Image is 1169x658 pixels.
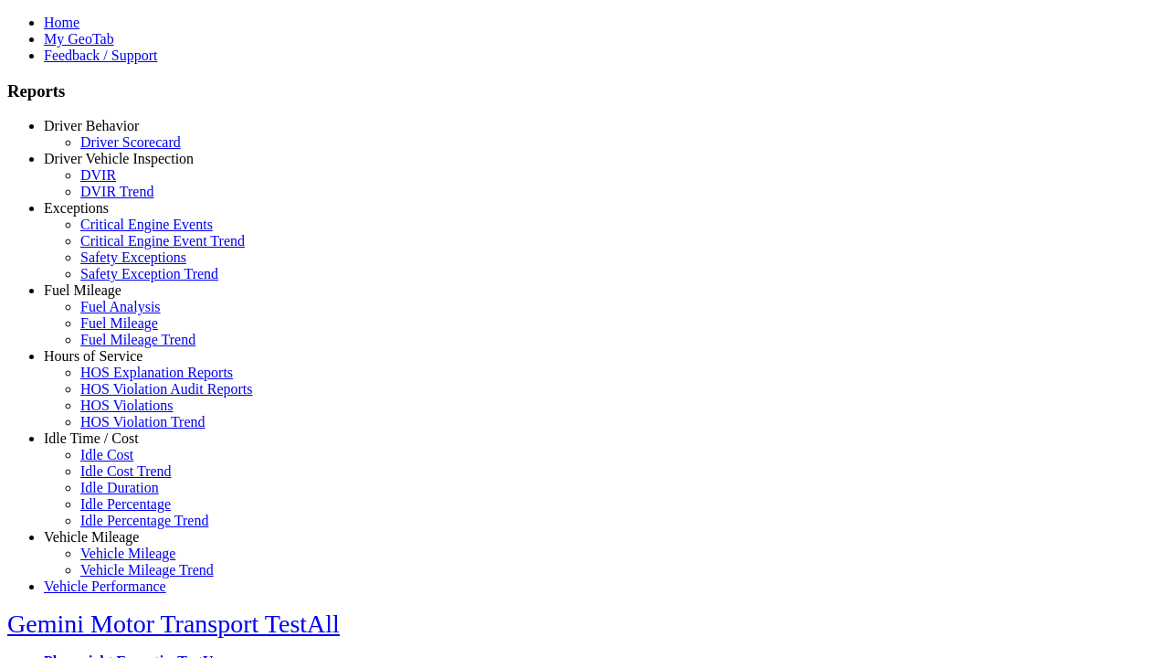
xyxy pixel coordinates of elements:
[7,81,1162,101] h3: Reports
[80,480,159,495] a: Idle Duration
[80,249,186,265] a: Safety Exceptions
[44,282,121,298] a: Fuel Mileage
[80,167,116,183] a: DVIR
[80,233,245,249] a: Critical Engine Event Trend
[44,48,157,63] a: Feedback / Support
[44,529,139,545] a: Vehicle Mileage
[44,200,109,216] a: Exceptions
[7,610,340,638] a: Gemini Motor Transport TestAll
[80,217,213,232] a: Critical Engine Events
[80,398,173,413] a: HOS Violations
[80,562,214,578] a: Vehicle Mileage Trend
[80,134,181,150] a: Driver Scorecard
[80,332,195,347] a: Fuel Mileage Trend
[80,365,233,380] a: HOS Explanation Reports
[44,118,139,133] a: Driver Behavior
[80,513,208,528] a: Idle Percentage Trend
[44,348,142,364] a: Hours of Service
[44,15,79,30] a: Home
[80,414,205,430] a: HOS Violation Trend
[80,299,161,314] a: Fuel Analysis
[80,381,253,397] a: HOS Violation Audit Reports
[80,546,175,561] a: Vehicle Mileage
[44,430,139,446] a: Idle Time / Cost
[80,266,218,281] a: Safety Exception Trend
[44,151,194,166] a: Driver Vehicle Inspection
[80,447,133,462] a: Idle Cost
[80,463,172,479] a: Idle Cost Trend
[80,184,153,199] a: DVIR Trend
[80,315,158,331] a: Fuel Mileage
[80,496,171,512] a: Idle Percentage
[44,578,166,594] a: Vehicle Performance
[44,31,114,47] a: My GeoTab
